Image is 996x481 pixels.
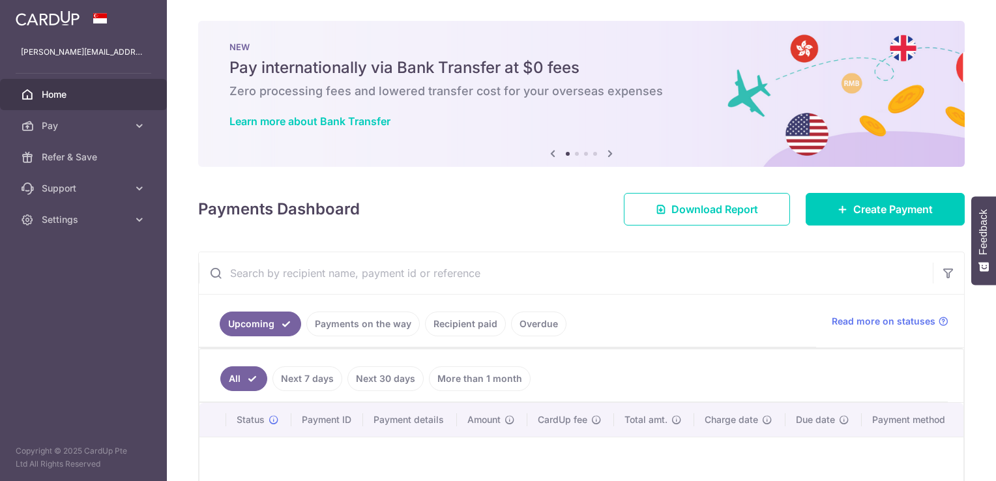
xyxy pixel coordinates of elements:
[220,366,267,391] a: All
[198,21,965,167] img: Bank transfer banner
[862,403,963,437] th: Payment method
[220,312,301,336] a: Upcoming
[511,312,566,336] a: Overdue
[363,403,457,437] th: Payment details
[42,182,128,195] span: Support
[42,213,128,226] span: Settings
[425,312,506,336] a: Recipient paid
[796,413,835,426] span: Due date
[229,42,933,52] p: NEW
[538,413,587,426] span: CardUp fee
[42,119,128,132] span: Pay
[291,403,364,437] th: Payment ID
[42,151,128,164] span: Refer & Save
[237,413,265,426] span: Status
[467,413,501,426] span: Amount
[199,252,933,294] input: Search by recipient name, payment id or reference
[198,197,360,221] h4: Payments Dashboard
[16,10,80,26] img: CardUp
[853,201,933,217] span: Create Payment
[978,209,989,255] span: Feedback
[832,315,948,328] a: Read more on statuses
[229,57,933,78] h5: Pay internationally via Bank Transfer at $0 fees
[229,115,390,128] a: Learn more about Bank Transfer
[705,413,758,426] span: Charge date
[21,46,146,59] p: [PERSON_NAME][EMAIL_ADDRESS][DOMAIN_NAME]
[229,83,933,99] h6: Zero processing fees and lowered transfer cost for your overseas expenses
[306,312,420,336] a: Payments on the way
[624,193,790,226] a: Download Report
[671,201,758,217] span: Download Report
[624,413,667,426] span: Total amt.
[42,88,128,101] span: Home
[429,366,531,391] a: More than 1 month
[971,196,996,285] button: Feedback - Show survey
[806,193,965,226] a: Create Payment
[832,315,935,328] span: Read more on statuses
[347,366,424,391] a: Next 30 days
[272,366,342,391] a: Next 7 days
